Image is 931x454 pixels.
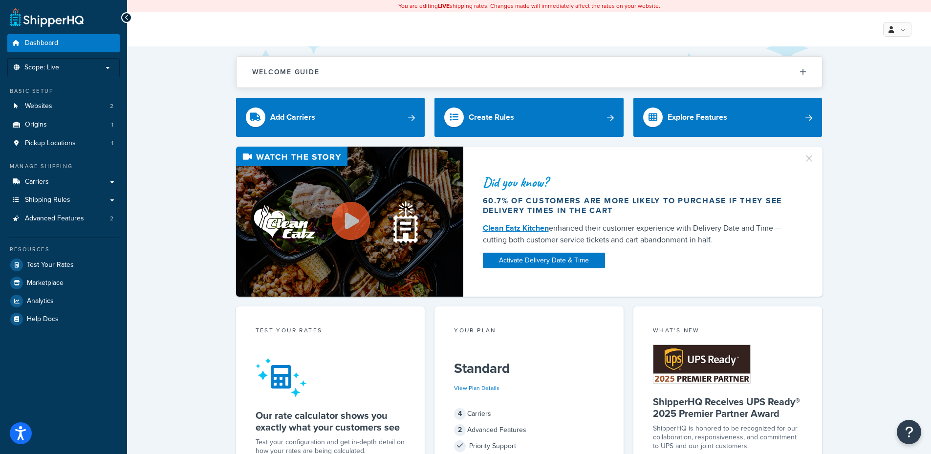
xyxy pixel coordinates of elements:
a: Origins1 [7,116,120,134]
div: Carriers [454,407,604,421]
div: enhanced their customer experience with Delivery Date and Time — cutting both customer service ti... [483,222,792,246]
button: Welcome Guide [237,57,822,87]
span: Marketplace [27,279,64,287]
li: Pickup Locations [7,134,120,152]
a: View Plan Details [454,384,499,392]
span: 1 [111,139,113,148]
b: LIVE [438,1,450,10]
a: Carriers [7,173,120,191]
span: Origins [25,121,47,129]
span: Shipping Rules [25,196,70,204]
span: 2 [110,215,113,223]
span: Websites [25,102,52,110]
li: Websites [7,97,120,115]
span: Pickup Locations [25,139,76,148]
span: Dashboard [25,39,58,47]
div: Explore Features [668,110,727,124]
h5: ShipperHQ Receives UPS Ready® 2025 Premier Partner Award [653,396,803,419]
a: Test Your Rates [7,256,120,274]
span: 4 [454,408,466,420]
div: Priority Support [454,439,604,453]
a: Shipping Rules [7,191,120,209]
span: Analytics [27,297,54,305]
span: 2 [110,102,113,110]
h2: Welcome Guide [252,68,320,76]
p: ShipperHQ is honored to be recognized for our collaboration, responsiveness, and commitment to UP... [653,424,803,451]
img: Video thumbnail [236,147,463,297]
span: Carriers [25,178,49,186]
div: Advanced Features [454,423,604,437]
a: Dashboard [7,34,120,52]
div: Add Carriers [270,110,315,124]
div: Resources [7,245,120,254]
div: Create Rules [469,110,514,124]
span: Help Docs [27,315,59,324]
div: Test your rates [256,326,406,337]
a: Advanced Features2 [7,210,120,228]
a: Marketplace [7,274,120,292]
h5: Standard [454,361,604,376]
div: What's New [653,326,803,337]
h5: Our rate calculator shows you exactly what your customers see [256,410,406,433]
span: Advanced Features [25,215,84,223]
a: Help Docs [7,310,120,328]
li: Advanced Features [7,210,120,228]
a: Activate Delivery Date & Time [483,253,605,268]
div: Your Plan [454,326,604,337]
span: Scope: Live [24,64,59,72]
div: Basic Setup [7,87,120,95]
span: 1 [111,121,113,129]
span: 2 [454,424,466,436]
span: Test Your Rates [27,261,74,269]
li: Origins [7,116,120,134]
a: Explore Features [633,98,823,137]
a: Clean Eatz Kitchen [483,222,549,234]
div: Did you know? [483,175,792,189]
a: Analytics [7,292,120,310]
a: Create Rules [434,98,624,137]
a: Pickup Locations1 [7,134,120,152]
button: Open Resource Center [897,420,921,444]
div: Manage Shipping [7,162,120,171]
a: Add Carriers [236,98,425,137]
a: Websites2 [7,97,120,115]
div: 60.7% of customers are more likely to purchase if they see delivery times in the cart [483,196,792,216]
